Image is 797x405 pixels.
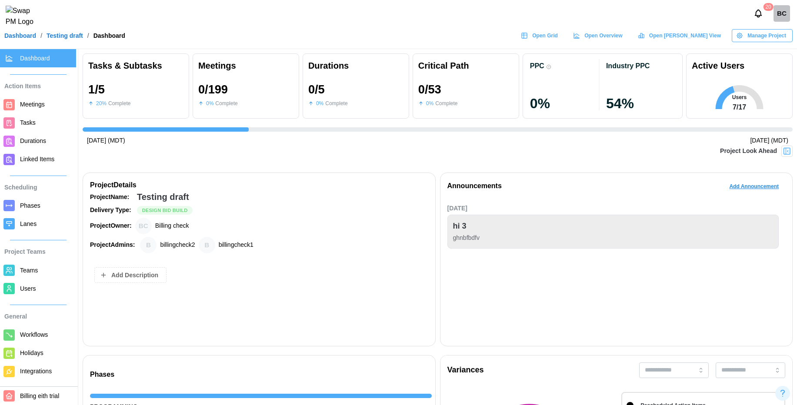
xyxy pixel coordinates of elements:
div: Complete [325,100,347,108]
div: Complete [435,100,457,108]
a: Open [PERSON_NAME] View [634,29,727,42]
div: Announcements [447,181,502,192]
span: Linked Items [20,156,54,163]
div: 0 % [316,100,323,108]
span: Users [20,285,36,292]
div: Project Look Ahead [720,146,777,156]
div: Complete [108,100,130,108]
div: [DATE] (MDT) [750,136,788,146]
span: Holidays [20,349,43,356]
div: BC [774,5,790,22]
div: 1 / 5 [88,83,105,96]
button: Manage Project [732,29,793,42]
div: hi 3 [453,220,467,232]
span: Billing eith trial [20,392,59,399]
div: 20 [763,3,773,11]
button: Add Description [94,267,167,283]
div: Variances [447,364,484,376]
div: / [87,33,89,39]
div: Billing check [155,221,189,231]
div: 0 / 5 [308,83,325,96]
div: Testing draft [137,190,189,204]
span: Durations [20,137,46,144]
a: Open Grid [517,29,564,42]
div: 0 / 199 [198,83,228,96]
div: [DATE] (MDT) [87,136,125,146]
span: Lanes [20,220,37,227]
span: Tasks [20,119,36,126]
div: 0 % [206,100,213,108]
span: Manage Project [747,30,786,42]
span: Meetings [20,101,45,108]
div: billingcheck2 [160,240,195,250]
span: Workflows [20,331,48,338]
div: Project Details [90,180,428,191]
div: Meetings [198,59,293,73]
div: 20 % [96,100,107,108]
strong: Project Owner: [90,222,132,229]
div: 0 % [426,100,434,108]
div: Dashboard [93,33,125,39]
span: Add Description [111,268,158,282]
div: Critical Path [418,59,514,73]
span: Design Bid Build [142,206,188,214]
span: Teams [20,267,38,274]
span: Add Announcement [729,180,779,193]
button: Notifications [751,6,766,21]
div: 54 % [606,96,675,110]
img: Swap PM Logo [6,6,41,27]
button: Add Announcement [723,180,785,193]
span: Dashboard [20,55,50,62]
div: Active Users [692,59,744,73]
div: billingcheck1 [219,240,253,250]
img: Project Look Ahead Button [783,147,791,156]
div: 0 / 53 [418,83,441,96]
strong: Project Admins: [90,241,135,248]
span: Open Overview [584,30,622,42]
div: ghnbfbdfv [453,233,774,243]
a: Dashboard [4,33,36,39]
a: Billing check [774,5,790,22]
div: 0 % [530,96,599,110]
div: Durations [308,59,404,73]
div: Delivery Type: [90,206,133,215]
div: PPC [530,62,544,70]
div: Complete [215,100,237,108]
span: Open [PERSON_NAME] View [649,30,721,42]
span: Phases [20,202,40,209]
div: Tasks & Subtasks [88,59,183,73]
div: / [40,33,42,39]
div: Industry PPC [606,62,650,70]
a: Open Overview [569,29,629,42]
div: billingcheck1 [199,237,215,253]
div: Billing check [135,218,152,234]
a: Testing draft [47,33,83,39]
div: Phases [90,369,432,380]
div: Project Name: [90,193,133,202]
span: Integrations [20,368,52,375]
div: [DATE] [447,204,779,213]
div: billingcheck2 [140,237,157,253]
span: Open Grid [532,30,558,42]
